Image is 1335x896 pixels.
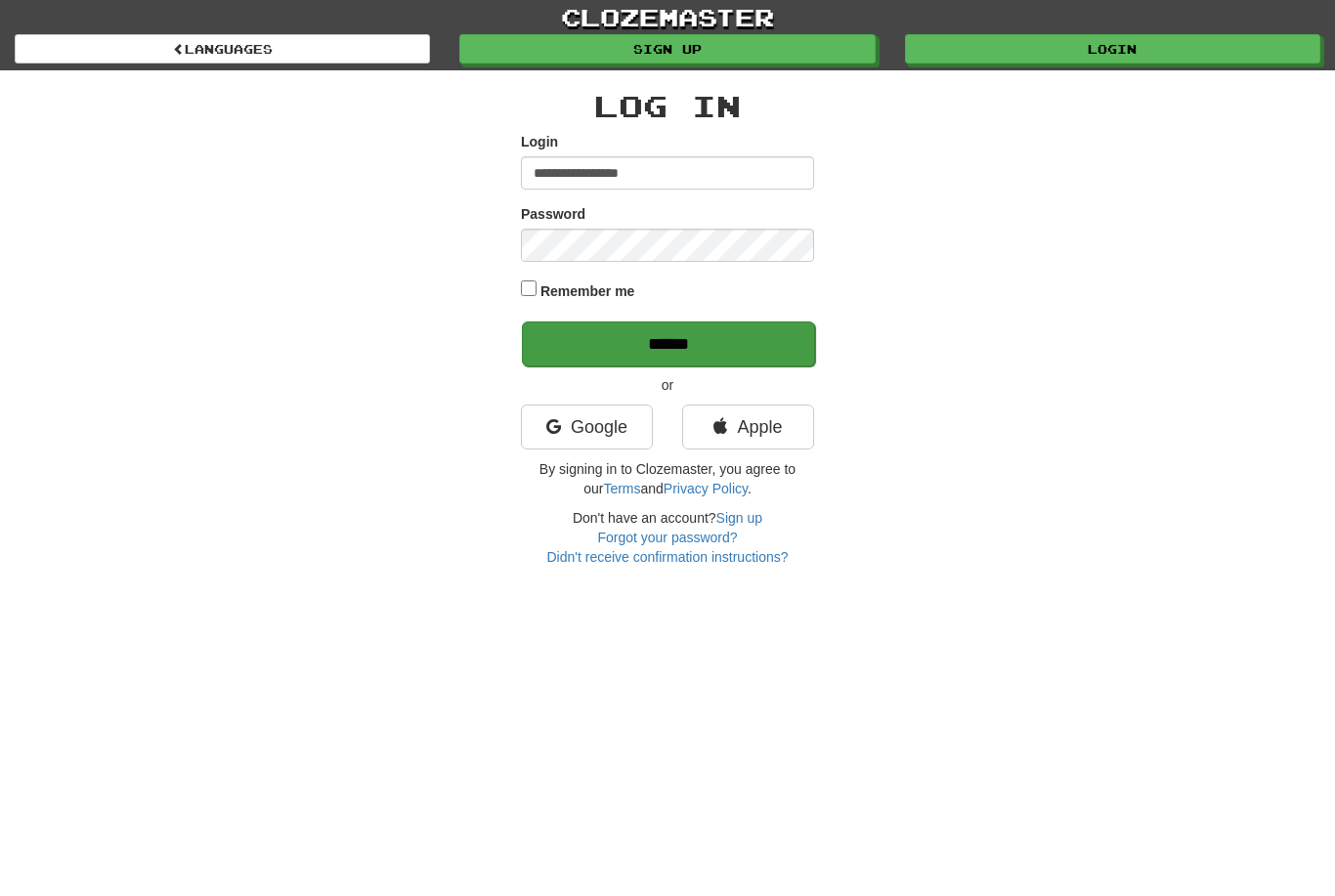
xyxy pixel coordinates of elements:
[15,34,430,64] a: Languages
[603,481,640,496] a: Terms
[664,481,748,496] a: Privacy Policy
[521,132,558,151] label: Login
[521,375,814,395] p: or
[905,34,1320,64] a: Login
[521,405,653,449] a: Google
[597,530,737,545] a: Forgot your password?
[546,549,788,565] a: Didn't receive confirmation instructions?
[716,510,762,526] a: Sign up
[540,281,635,301] label: Remember me
[459,34,875,64] a: Sign up
[521,508,814,567] div: Don't have an account?
[682,405,814,449] a: Apple
[521,90,814,122] h2: Log In
[521,459,814,498] p: By signing in to Clozemaster, you agree to our and .
[521,204,585,224] label: Password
